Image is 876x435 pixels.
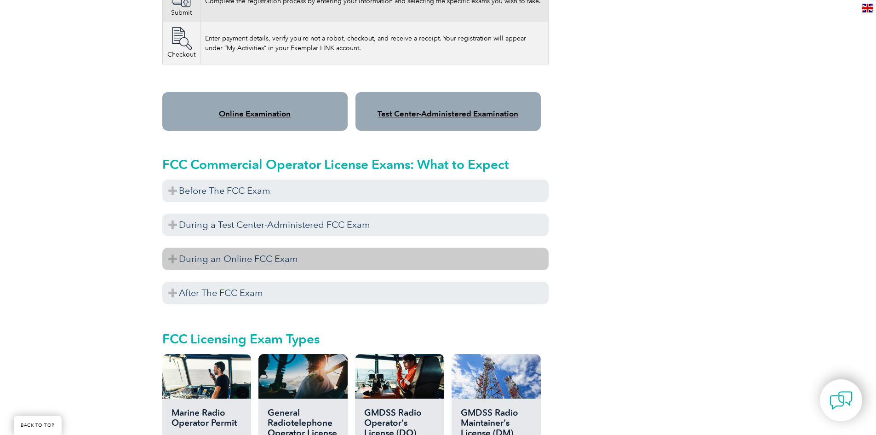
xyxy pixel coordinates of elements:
a: Test Center-Administered Examination [378,109,518,118]
h3: During an Online FCC Exam [162,248,549,270]
td: Enter payment details, verify you’re not a robot, checkout, and receive a receipt. Your registrat... [200,22,548,64]
h2: FCC Licensing Exam Types [162,331,549,346]
h3: Before The FCC Exam [162,180,549,202]
img: contact-chat.png [830,389,853,412]
h3: During a Test Center-Administered FCC Exam [162,214,549,236]
td: Checkout [162,22,200,64]
a: BACK TO TOP [14,416,62,435]
h2: FCC Commercial Operator License Exams: What to Expect [162,157,549,172]
h3: After The FCC Exam [162,282,549,304]
img: en [862,4,873,12]
a: Online Examination [219,109,291,118]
